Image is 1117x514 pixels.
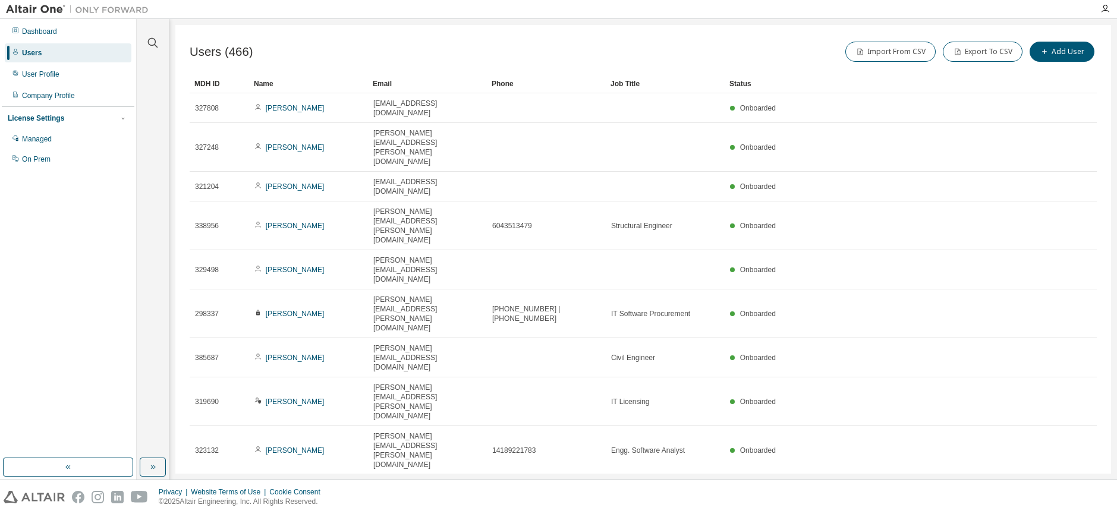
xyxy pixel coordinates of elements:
[195,353,219,362] span: 385687
[492,221,532,231] span: 6043513479
[266,310,325,318] a: [PERSON_NAME]
[373,343,482,372] span: [PERSON_NAME][EMAIL_ADDRESS][DOMAIN_NAME]
[611,74,720,93] div: Job Title
[195,103,219,113] span: 327808
[740,266,776,274] span: Onboarded
[492,446,536,455] span: 14189221783
[373,128,482,166] span: [PERSON_NAME][EMAIL_ADDRESS][PERSON_NAME][DOMAIN_NAME]
[373,207,482,245] span: [PERSON_NAME][EMAIL_ADDRESS][PERSON_NAME][DOMAIN_NAME]
[266,398,325,406] a: [PERSON_NAME]
[195,182,219,191] span: 321204
[373,99,482,118] span: [EMAIL_ADDRESS][DOMAIN_NAME]
[373,295,482,333] span: [PERSON_NAME][EMAIL_ADDRESS][PERSON_NAME][DOMAIN_NAME]
[943,42,1022,62] button: Export To CSV
[611,397,649,406] span: IT Licensing
[740,398,776,406] span: Onboarded
[845,42,936,62] button: Import From CSV
[266,354,325,362] a: [PERSON_NAME]
[4,491,65,503] img: altair_logo.svg
[92,491,104,503] img: instagram.svg
[492,304,600,323] span: [PHONE_NUMBER] | [PHONE_NUMBER]
[72,491,84,503] img: facebook.svg
[22,134,52,144] div: Managed
[194,74,244,93] div: MDH ID
[269,487,327,497] div: Cookie Consent
[611,446,685,455] span: Engg. Software Analyst
[611,221,672,231] span: Structural Engineer
[611,353,655,362] span: Civil Engineer
[195,397,219,406] span: 319690
[266,143,325,152] a: [PERSON_NAME]
[159,497,328,507] p: © 2025 Altair Engineering, Inc. All Rights Reserved.
[8,113,64,123] div: License Settings
[266,266,325,274] a: [PERSON_NAME]
[373,431,482,469] span: [PERSON_NAME][EMAIL_ADDRESS][PERSON_NAME][DOMAIN_NAME]
[111,491,124,503] img: linkedin.svg
[740,143,776,152] span: Onboarded
[1030,42,1094,62] button: Add User
[729,74,1068,93] div: Status
[373,74,482,93] div: Email
[22,48,42,58] div: Users
[6,4,155,15] img: Altair One
[266,222,325,230] a: [PERSON_NAME]
[373,383,482,421] span: [PERSON_NAME][EMAIL_ADDRESS][PERSON_NAME][DOMAIN_NAME]
[740,104,776,112] span: Onboarded
[254,74,363,93] div: Name
[373,256,482,284] span: [PERSON_NAME][EMAIL_ADDRESS][DOMAIN_NAME]
[195,309,219,319] span: 298337
[191,487,269,497] div: Website Terms of Use
[492,74,601,93] div: Phone
[740,222,776,230] span: Onboarded
[266,104,325,112] a: [PERSON_NAME]
[195,221,219,231] span: 338956
[195,265,219,275] span: 329498
[22,27,57,36] div: Dashboard
[195,446,219,455] span: 323132
[740,446,776,455] span: Onboarded
[740,310,776,318] span: Onboarded
[373,177,482,196] span: [EMAIL_ADDRESS][DOMAIN_NAME]
[611,309,690,319] span: IT Software Procurement
[22,154,51,164] div: On Prem
[195,143,219,152] span: 327248
[266,182,325,191] a: [PERSON_NAME]
[159,487,191,497] div: Privacy
[190,45,253,59] span: Users (466)
[266,446,325,455] a: [PERSON_NAME]
[740,354,776,362] span: Onboarded
[131,491,148,503] img: youtube.svg
[22,91,75,100] div: Company Profile
[740,182,776,191] span: Onboarded
[22,70,59,79] div: User Profile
